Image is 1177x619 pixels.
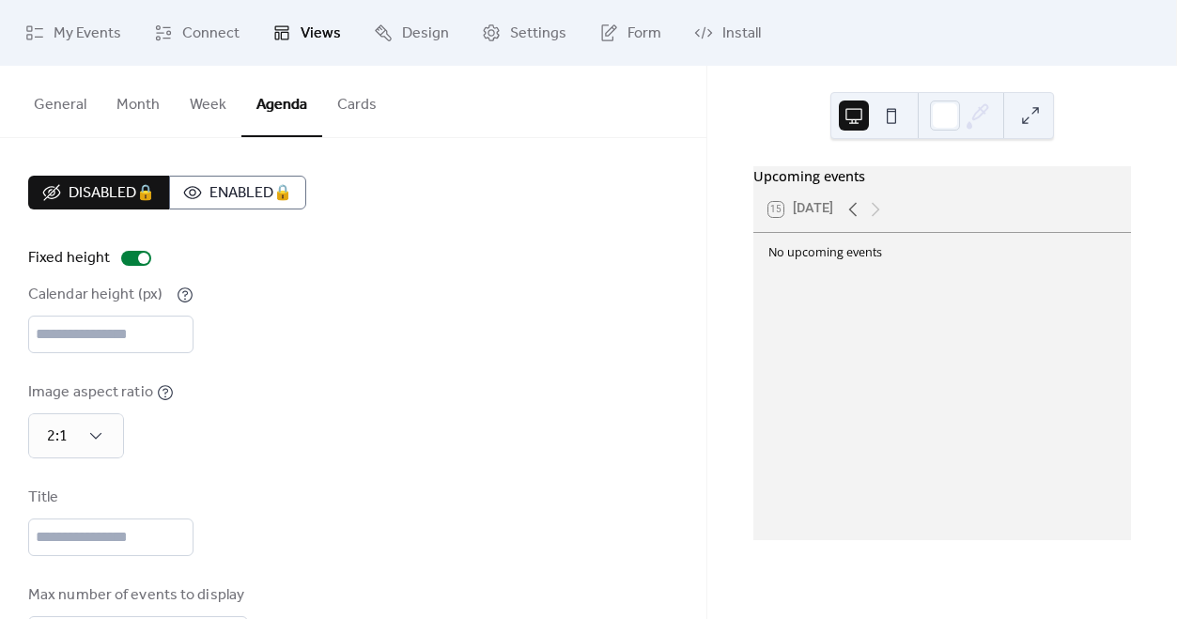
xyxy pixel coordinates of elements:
[301,23,341,45] span: Views
[47,422,68,451] span: 2:1
[182,23,240,45] span: Connect
[28,487,190,509] div: Title
[54,23,121,45] span: My Events
[11,8,135,58] a: My Events
[28,381,153,404] div: Image aspect ratio
[768,244,1116,262] div: No upcoming events
[722,23,761,45] span: Install
[258,8,355,58] a: Views
[28,247,110,270] div: Fixed height
[468,8,581,58] a: Settings
[28,584,244,607] div: Max number of events to display
[402,23,449,45] span: Design
[19,66,101,135] button: General
[28,284,173,306] div: Calendar height (px)
[680,8,775,58] a: Install
[140,8,254,58] a: Connect
[175,66,241,135] button: Week
[585,8,675,58] a: Form
[627,23,661,45] span: Form
[322,66,392,135] button: Cards
[510,23,566,45] span: Settings
[753,166,1131,187] div: Upcoming events
[101,66,175,135] button: Month
[241,66,322,137] button: Agenda
[360,8,463,58] a: Design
